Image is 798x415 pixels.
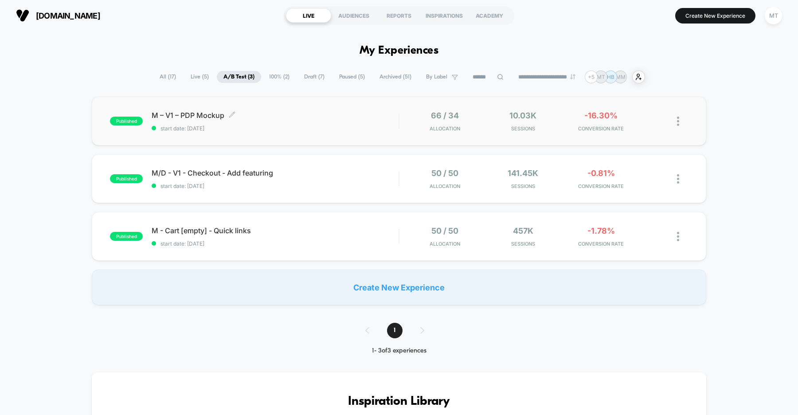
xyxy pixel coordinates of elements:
[387,323,403,338] span: 1
[430,241,460,247] span: Allocation
[513,226,533,235] span: 457k
[262,71,296,83] span: 100% ( 2 )
[360,44,439,57] h1: My Experiences
[110,232,143,241] span: published
[587,168,615,178] span: -0.81%
[509,111,536,120] span: 10.03k
[356,347,442,355] div: 1 - 3 of 3 experiences
[486,183,560,189] span: Sessions
[16,9,29,22] img: Visually logo
[677,174,679,184] img: close
[426,74,447,80] span: By Label
[607,74,614,80] p: HB
[430,183,460,189] span: Allocation
[13,8,103,23] button: [DOMAIN_NAME]
[217,71,261,83] span: A/B Test ( 3 )
[587,226,615,235] span: -1.78%
[332,71,372,83] span: Paused ( 5 )
[373,71,418,83] span: Archived ( 51 )
[467,8,512,23] div: ACADEMY
[110,174,143,183] span: published
[597,74,605,80] p: MT
[762,7,785,25] button: MT
[564,183,638,189] span: CONVERSION RATE
[431,111,459,120] span: 66 / 34
[486,241,560,247] span: Sessions
[153,71,183,83] span: All ( 17 )
[286,8,331,23] div: LIVE
[152,226,399,235] span: M - Cart [empty] - Quick links
[570,74,575,79] img: end
[616,74,626,80] p: MM
[677,117,679,126] img: close
[331,8,376,23] div: AUDIENCES
[152,183,399,189] span: start date: [DATE]
[431,168,458,178] span: 50 / 50
[486,125,560,132] span: Sessions
[564,125,638,132] span: CONVERSION RATE
[36,11,100,20] span: [DOMAIN_NAME]
[152,111,399,120] span: M – V1 – PDP Mockup
[118,395,680,409] h3: Inspiration Library
[92,270,706,305] div: Create New Experience
[152,125,399,132] span: start date: [DATE]
[422,8,467,23] div: INSPIRATIONS
[430,125,460,132] span: Allocation
[297,71,331,83] span: Draft ( 7 )
[376,8,422,23] div: REPORTS
[508,168,538,178] span: 141.45k
[675,8,755,23] button: Create New Experience
[184,71,215,83] span: Live ( 5 )
[564,241,638,247] span: CONVERSION RATE
[152,168,399,177] span: M/D - V1 - Checkout - Add featuring
[585,70,598,83] div: + 5
[152,240,399,247] span: start date: [DATE]
[431,226,458,235] span: 50 / 50
[765,7,782,24] div: MT
[584,111,618,120] span: -16.30%
[110,117,143,125] span: published
[677,232,679,241] img: close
